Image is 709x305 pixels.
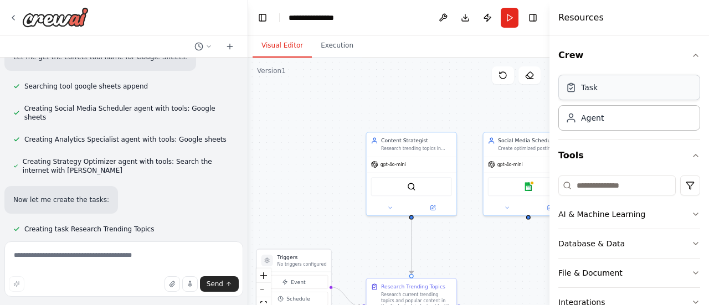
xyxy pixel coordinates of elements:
[581,112,604,123] div: Agent
[256,283,271,297] button: zoom out
[558,40,700,71] button: Crew
[381,137,452,144] div: Content Strategist
[289,12,344,23] nav: breadcrumb
[286,295,310,302] span: Schedule
[558,238,625,249] div: Database & Data
[408,219,415,274] g: Edge from 56ede698-75f6-4822-8184-c549b1577e2c to 26093b74-75f6-42c6-bd33-070df6106e23
[558,267,623,278] div: File & Document
[165,276,180,292] button: Upload files
[256,268,271,283] button: zoom in
[207,280,223,288] span: Send
[581,82,598,93] div: Task
[253,34,312,58] button: Visual Editor
[482,132,574,216] div: Social Media SchedulerCreate optimized posting schedules for {platforms}, prepare content for pub...
[558,229,700,258] button: Database & Data
[291,278,305,286] span: Event
[24,225,154,234] span: Creating task Research Trending Topics
[558,200,700,229] button: AI & Machine Learning
[366,132,457,216] div: Content StrategistResearch trending topics in {industry}, analyze competitor content strategies, ...
[558,11,604,24] h4: Resources
[24,82,148,91] span: Searching tool google sheets append
[407,182,416,191] img: SerperDevTool
[200,276,239,292] button: Send
[221,40,239,53] button: Start a new chat
[558,71,700,139] div: Crew
[498,146,569,152] div: Create optimized posting schedules for {platforms}, prepare content for publishing across multipl...
[381,146,452,152] div: Research trending topics in {industry}, analyze competitor content strategies, and generate creat...
[312,34,362,58] button: Execution
[23,157,234,175] span: Creating Strategy Optimizer agent with tools: Search the internet with [PERSON_NAME]
[498,137,569,144] div: Social Media Scheduler
[190,40,217,53] button: Switch to previous chat
[260,275,328,289] button: Event
[9,276,24,292] button: Improve this prompt
[381,162,406,168] span: gpt-4o-mini
[278,254,327,261] h3: Triggers
[381,283,445,290] div: Research Trending Topics
[13,195,109,205] p: Now let me create the tasks:
[22,7,89,27] img: Logo
[558,259,700,287] button: File & Document
[558,140,700,171] button: Tools
[529,204,571,213] button: Open in side panel
[497,162,523,168] span: gpt-4o-mini
[255,10,270,25] button: Hide left sidebar
[524,182,533,191] img: Google sheets
[182,276,198,292] button: Click to speak your automation idea
[24,135,227,144] span: Creating Analytics Specialist agent with tools: Google sheets
[257,66,286,75] div: Version 1
[525,10,541,25] button: Hide right sidebar
[412,204,454,213] button: Open in side panel
[278,261,327,267] p: No triggers configured
[24,104,234,122] span: Creating Social Media Scheduler agent with tools: Google sheets
[558,209,645,220] div: AI & Machine Learning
